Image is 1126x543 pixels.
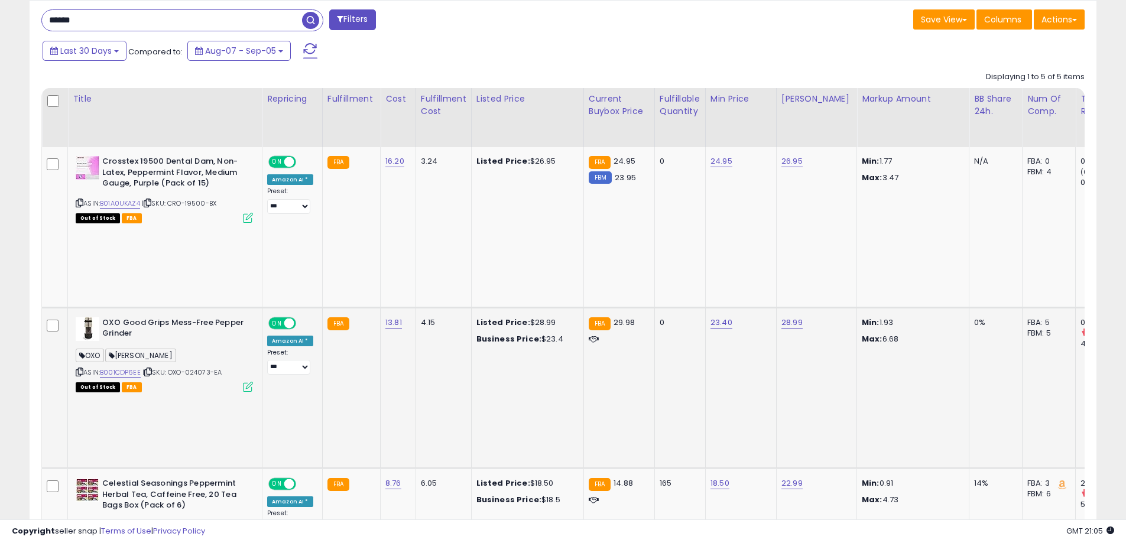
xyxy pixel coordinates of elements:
a: 24.95 [710,155,732,167]
small: FBA [589,478,611,491]
strong: Copyright [12,525,55,537]
span: ON [270,157,284,167]
a: 23.40 [710,317,732,329]
span: 24.95 [614,155,635,167]
div: Preset: [267,349,313,375]
a: 28.99 [781,317,803,329]
div: seller snap | | [12,526,205,537]
a: Privacy Policy [153,525,205,537]
small: FBM [589,171,612,184]
span: 23.95 [615,172,636,183]
a: B01A0UKAZ4 [100,199,140,209]
p: 6.68 [862,334,960,344]
button: Aug-07 - Sep-05 [187,41,291,61]
span: 2025-10-6 21:05 GMT [1066,525,1114,537]
div: ASIN: [76,317,253,391]
img: 61iWD7RnSeL._SL40_.jpg [76,478,99,502]
a: 22.99 [781,477,803,489]
div: Num of Comp. [1027,93,1070,118]
span: 29.98 [614,317,635,328]
div: Preset: [267,187,313,214]
span: FBA [122,382,142,392]
span: Compared to: [128,46,183,57]
b: Crosstex 19500 Dental Dam, Non-Latex, Peppermint Flavor, Medium Gauge, Purple (Pack of 15) [102,156,246,192]
div: BB Share 24h. [974,93,1017,118]
div: Min Price [710,93,771,105]
b: Business Price: [476,333,541,344]
div: FBA: 0 [1027,156,1066,167]
button: Save View [913,9,975,30]
b: Listed Price: [476,317,530,328]
div: Amazon AI * [267,496,313,507]
p: 4.73 [862,495,960,505]
button: Columns [976,9,1032,30]
div: 14% [974,478,1013,489]
div: 4.15 [421,317,462,328]
div: $26.95 [476,156,575,167]
div: Fulfillment [327,93,375,105]
p: 0.91 [862,478,960,489]
a: 16.20 [385,155,404,167]
div: FBA: 5 [1027,317,1066,328]
p: 3.47 [862,173,960,183]
b: Celestial Seasonings Peppermint Herbal Tea, Caffeine Free, 20 Tea Bags Box (Pack of 6) [102,478,246,514]
div: ASIN: [76,156,253,222]
div: $18.5 [476,495,575,505]
a: B001CDP6EE [100,368,141,378]
span: 14.88 [614,477,633,489]
div: Fulfillable Quantity [660,93,700,118]
small: FBA [589,317,611,330]
div: 0 [660,317,696,328]
div: FBA: 3 [1027,478,1066,489]
span: OFF [294,318,313,328]
span: [PERSON_NAME] [105,349,176,362]
strong: Max: [862,494,882,505]
small: (0%) [1080,167,1097,177]
div: Fulfillment Cost [421,93,466,118]
span: OFF [294,157,313,167]
div: Displaying 1 to 5 of 5 items [986,71,1085,83]
span: Aug-07 - Sep-05 [205,45,276,57]
strong: Max: [862,172,882,183]
span: | SKU: OXO-024073-EA [142,368,222,377]
div: Repricing [267,93,317,105]
span: ON [270,318,284,328]
div: Amazon AI * [267,174,313,185]
span: | SKU: CRO-19500-BX [142,199,216,208]
span: All listings that are currently out of stock and unavailable for purchase on Amazon [76,382,120,392]
strong: Min: [862,155,880,167]
span: OFF [294,479,313,489]
span: FBA [122,213,142,223]
div: 6.05 [421,478,462,489]
div: 165 [660,478,696,489]
p: 1.93 [862,317,960,328]
div: Cost [385,93,411,105]
div: N/A [974,156,1013,167]
b: Listed Price: [476,155,530,167]
div: $23.4 [476,334,575,344]
div: $28.99 [476,317,575,328]
div: Total Rev. [1080,93,1124,118]
small: FBA [589,156,611,169]
div: FBM: 4 [1027,167,1066,177]
a: 26.95 [781,155,803,167]
div: Title [73,93,257,105]
p: 1.77 [862,156,960,167]
small: FBA [327,156,349,169]
div: 0 [660,156,696,167]
div: FBM: 5 [1027,328,1066,339]
a: 8.76 [385,477,401,489]
span: OXO [76,349,104,362]
span: Last 30 Days [60,45,112,57]
small: FBA [327,478,349,491]
button: Actions [1034,9,1085,30]
small: FBA [327,317,349,330]
a: 13.81 [385,317,402,329]
b: Listed Price: [476,477,530,489]
div: 0% [974,317,1013,328]
div: Current Buybox Price [589,93,650,118]
button: Last 30 Days [43,41,126,61]
span: Columns [984,14,1021,25]
button: Filters [329,9,375,30]
a: 18.50 [710,477,729,489]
